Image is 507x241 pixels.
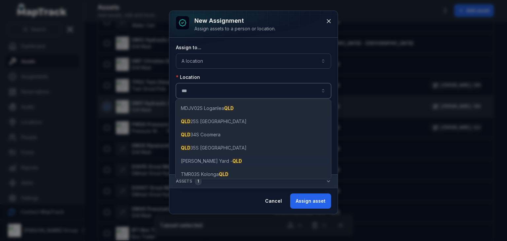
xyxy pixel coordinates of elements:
span: TMR03S Kolonga [181,171,228,178]
span: QLD [219,171,228,177]
label: Location [176,74,200,81]
h3: New assignment [194,16,276,25]
div: Assign assets to a person or location. [194,25,276,32]
button: Cancel [259,193,287,209]
span: QLD [181,119,190,124]
span: QLD [181,145,190,151]
div: 1 [195,177,202,185]
span: 25S [GEOGRAPHIC_DATA] [181,118,247,125]
button: Assign asset [290,193,331,209]
span: [PERSON_NAME] Yard - [181,158,242,164]
span: MDJV02S Loganlea [181,105,234,112]
label: Assign to... [176,44,201,51]
span: QLD [232,158,242,164]
span: 34S Coomera [181,131,220,138]
button: A location [176,53,331,69]
span: 35S [GEOGRAPHIC_DATA] [181,145,247,151]
span: QLD [181,132,190,137]
span: Assets [176,177,202,185]
button: Assets1 [169,175,338,188]
span: QLD [224,105,234,111]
